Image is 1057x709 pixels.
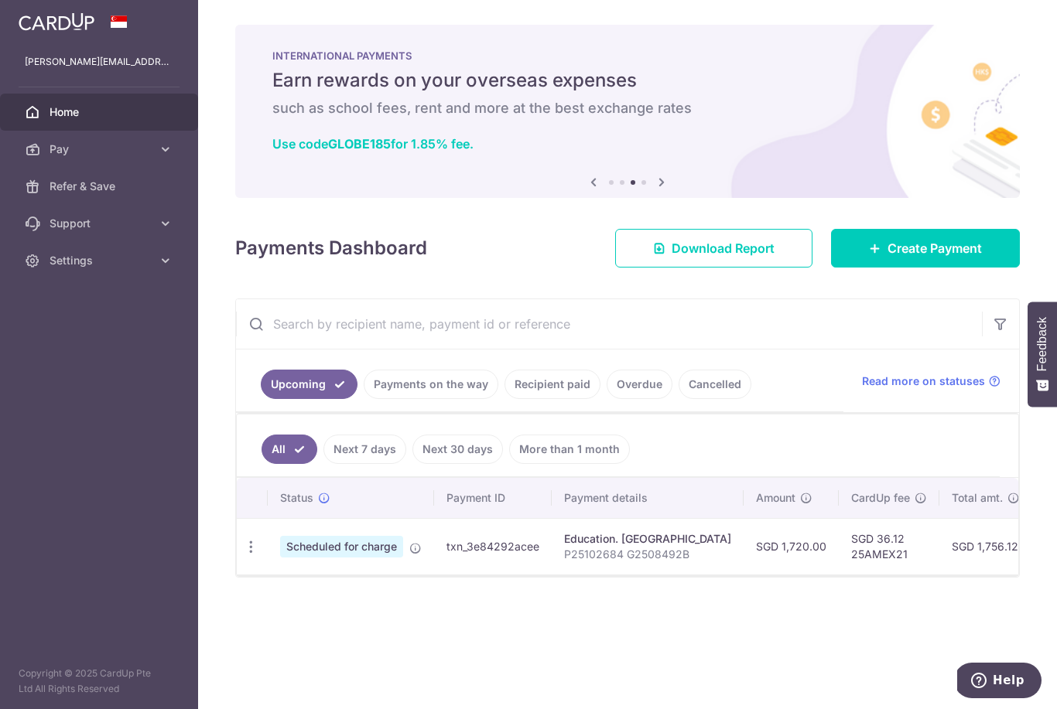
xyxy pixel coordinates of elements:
[756,490,795,506] span: Amount
[615,229,812,268] a: Download Report
[1035,317,1049,371] span: Feedback
[323,435,406,464] a: Next 7 days
[672,239,775,257] span: Download Report
[839,518,939,574] td: SGD 36.12 25AMEX21
[434,518,552,574] td: txn_3e84292acee
[280,536,403,557] span: Scheduled for charge
[679,370,751,399] a: Cancelled
[505,370,600,399] a: Recipient paid
[1028,302,1057,407] button: Feedback - Show survey
[952,490,1003,506] span: Total amt.
[235,234,427,262] h4: Payments Dashboard
[862,373,1001,389] a: Read more on statuses
[50,104,152,120] span: Home
[272,136,474,152] a: Use codeGLOBE185for 1.85% fee.
[272,99,983,118] h6: such as school fees, rent and more at the best exchange rates
[744,518,839,574] td: SGD 1,720.00
[280,490,313,506] span: Status
[851,490,910,506] span: CardUp fee
[272,49,983,62] p: INTERNATIONAL PAYMENTS
[235,25,1020,198] img: International Payment Banner
[564,547,731,562] p: P25102684 G2508492B
[607,370,672,399] a: Overdue
[50,179,152,194] span: Refer & Save
[509,435,630,464] a: More than 1 month
[262,435,317,464] a: All
[25,54,173,70] p: [PERSON_NAME][EMAIL_ADDRESS][DOMAIN_NAME]
[564,531,731,547] div: Education. [GEOGRAPHIC_DATA]
[50,253,152,268] span: Settings
[364,370,498,399] a: Payments on the way
[328,136,391,152] b: GLOBE185
[272,68,983,93] h5: Earn rewards on your overseas expenses
[50,216,152,231] span: Support
[939,518,1032,574] td: SGD 1,756.12
[412,435,503,464] a: Next 30 days
[831,229,1020,268] a: Create Payment
[957,663,1042,701] iframe: Opens a widget where you can find more information
[50,141,152,157] span: Pay
[888,239,982,257] span: Create Payment
[261,370,357,399] a: Upcoming
[862,373,985,389] span: Read more on statuses
[552,478,744,518] th: Payment details
[19,12,94,31] img: CardUp
[236,299,982,349] input: Search by recipient name, payment id or reference
[434,478,552,518] th: Payment ID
